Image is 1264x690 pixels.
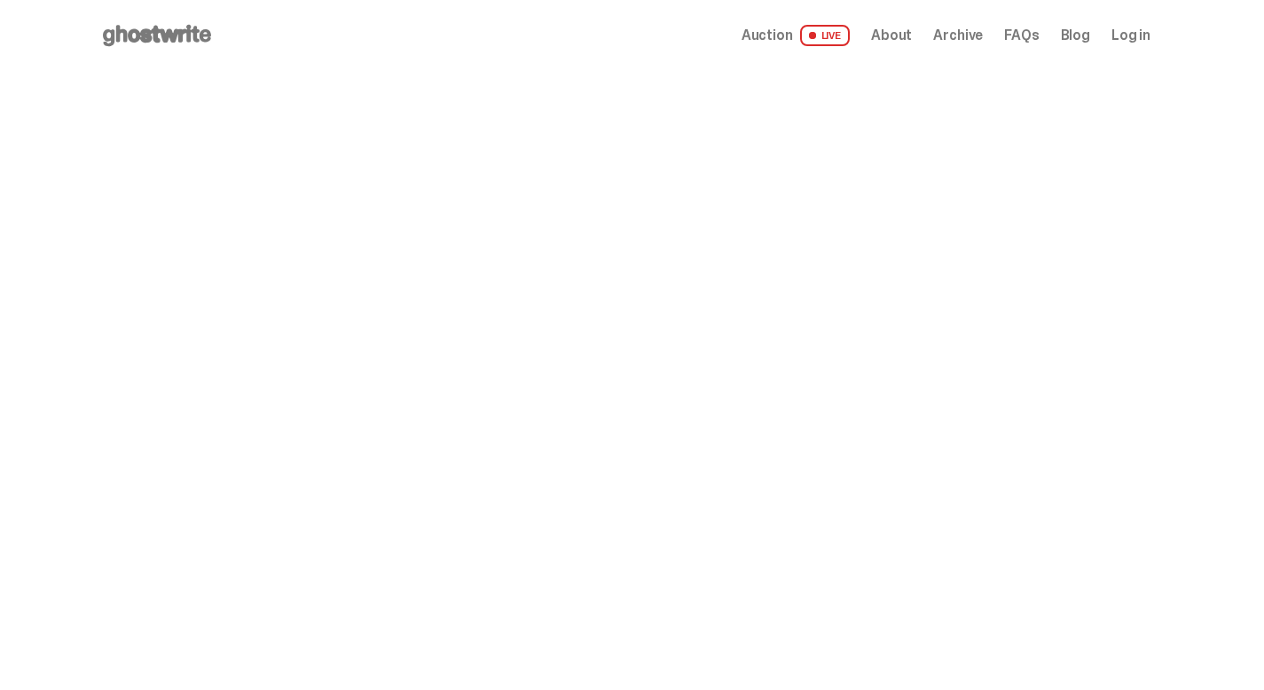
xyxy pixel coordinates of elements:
[742,28,793,43] span: Auction
[742,25,850,46] a: Auction LIVE
[800,25,851,46] span: LIVE
[1004,28,1039,43] a: FAQs
[871,28,912,43] a: About
[933,28,983,43] a: Archive
[1111,28,1150,43] a: Log in
[1061,28,1090,43] a: Blog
